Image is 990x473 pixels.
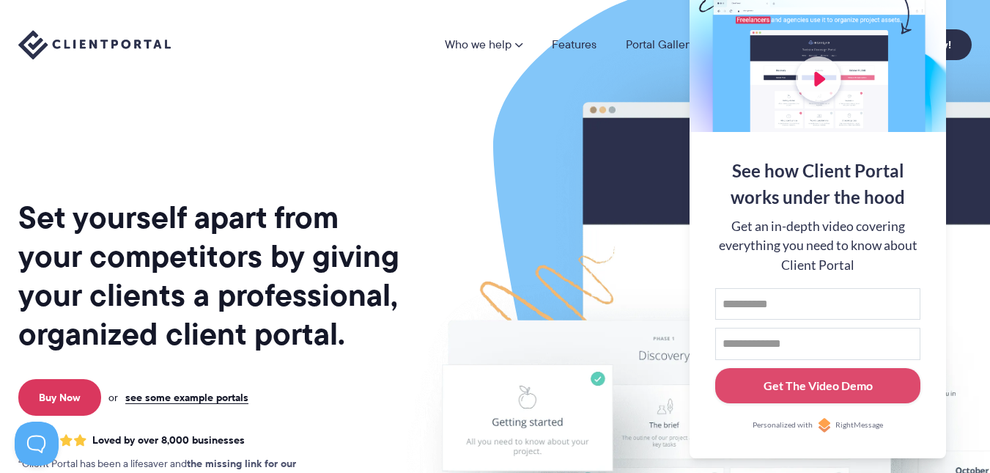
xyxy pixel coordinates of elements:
[764,377,873,395] div: Get The Video Demo
[715,418,920,433] a: Personalized withRightMessage
[715,368,920,404] button: Get The Video Demo
[835,419,883,431] span: RightMessage
[445,39,522,51] a: Who we help
[817,418,832,433] img: Personalized with RightMessage
[18,198,399,353] h1: Set yourself apart from your competitors by giving your clients a professional, organized client ...
[715,217,920,275] div: Get an in-depth video covering everything you need to know about Client Portal
[753,419,813,431] span: Personalized with
[15,422,59,466] iframe: Toggle Customer Support
[18,379,101,416] a: Buy Now
[125,391,248,404] a: see some example portals
[552,39,596,51] a: Features
[626,39,695,51] a: Portal Gallery
[715,158,920,210] div: See how Client Portal works under the hood
[108,391,118,404] span: or
[92,434,245,447] span: Loved by over 8,000 businesses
